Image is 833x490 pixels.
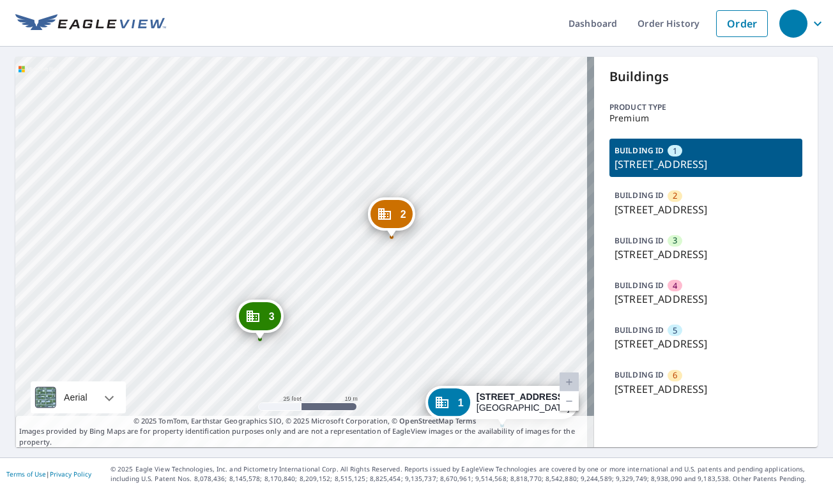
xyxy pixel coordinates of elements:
p: [STREET_ADDRESS] [615,247,797,262]
p: [STREET_ADDRESS] [615,381,797,397]
p: [STREET_ADDRESS] [615,291,797,307]
p: [STREET_ADDRESS] [615,336,797,351]
span: 3 [269,312,275,321]
span: 4 [673,280,677,292]
p: Buildings [609,67,802,86]
p: [STREET_ADDRESS] [615,202,797,217]
p: Premium [609,113,802,123]
a: OpenStreetMap [399,416,453,425]
p: © 2025 Eagle View Technologies, Inc. and Pictometry International Corp. All Rights Reserved. Repo... [111,464,827,484]
a: Privacy Policy [50,470,91,479]
a: Current Level 20, Zoom In Disabled [560,372,579,392]
span: 5 [673,325,677,337]
p: BUILDING ID [615,145,664,156]
div: Dropped pin, building 2, Commercial property, 5857 Glenway Ave Cincinnati, OH 45238 [368,197,415,237]
div: Aerial [31,381,126,413]
a: Order [716,10,768,37]
span: 6 [673,369,677,381]
span: 3 [673,234,677,247]
p: BUILDING ID [615,369,664,380]
div: Aerial [60,381,91,413]
img: EV Logo [15,14,166,33]
a: Terms [455,416,477,425]
div: Dropped pin, building 1, Commercial property, 5835 Glenway Ave Cincinnati, OH 45238 [425,386,579,425]
p: BUILDING ID [615,235,664,246]
p: BUILDING ID [615,325,664,335]
span: © 2025 TomTom, Earthstar Geographics SIO, © 2025 Microsoft Corporation, © [134,416,477,427]
a: Terms of Use [6,470,46,479]
p: | [6,470,91,478]
span: 1 [458,398,464,408]
div: Dropped pin, building 3, Commercial property, 2832 Rosebud Dr Cincinnati, OH 45238 [236,300,284,339]
span: 2 [401,210,406,219]
a: Current Level 20, Zoom Out [560,392,579,411]
p: Product type [609,102,802,113]
strong: [STREET_ADDRESS] [477,392,567,402]
p: BUILDING ID [615,190,664,201]
span: 2 [673,190,677,202]
p: BUILDING ID [615,280,664,291]
p: [STREET_ADDRESS] [615,157,797,172]
div: [GEOGRAPHIC_DATA] [477,392,570,413]
span: 1 [673,145,677,157]
p: Images provided by Bing Maps are for property identification purposes only and are not a represen... [15,416,594,448]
